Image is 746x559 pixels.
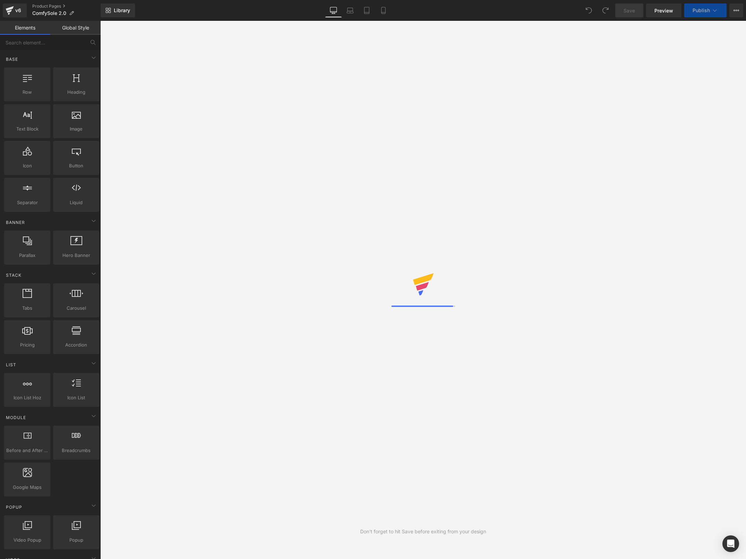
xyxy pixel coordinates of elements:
[6,252,48,259] span: Parallax
[325,3,342,17] a: Desktop
[582,3,596,17] button: Undo
[360,528,486,535] div: Don't forget to hit Save before exiting from your design
[55,394,97,401] span: Icon List
[375,3,392,17] a: Mobile
[55,252,97,259] span: Hero Banner
[6,125,48,133] span: Text Block
[14,6,23,15] div: v6
[693,8,710,13] span: Publish
[6,304,48,312] span: Tabs
[5,414,27,421] span: Module
[6,484,48,491] span: Google Maps
[6,89,48,96] span: Row
[5,56,19,62] span: Base
[646,3,681,17] a: Preview
[6,162,48,169] span: Icon
[114,7,130,14] span: Library
[5,219,26,226] span: Banner
[722,535,739,552] div: Open Intercom Messenger
[6,536,48,544] span: Video Popup
[684,3,727,17] button: Publish
[3,3,27,17] a: v6
[5,361,17,368] span: List
[5,504,23,510] span: Popup
[55,89,97,96] span: Heading
[32,3,101,9] a: Product Pages
[342,3,358,17] a: Laptop
[101,3,135,17] a: New Library
[5,272,22,278] span: Stack
[55,447,97,454] span: Breadcrumbs
[6,394,48,401] span: Icon List Hoz
[654,7,673,14] span: Preview
[55,125,97,133] span: Image
[55,341,97,349] span: Accordion
[55,162,97,169] span: Button
[6,341,48,349] span: Pricing
[55,304,97,312] span: Carousel
[624,7,635,14] span: Save
[599,3,612,17] button: Redo
[32,10,66,16] span: ComfySole 2.0
[358,3,375,17] a: Tablet
[6,447,48,454] span: Before and After Images
[55,536,97,544] span: Popup
[729,3,743,17] button: More
[50,21,101,35] a: Global Style
[55,199,97,206] span: Liquid
[6,199,48,206] span: Separator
